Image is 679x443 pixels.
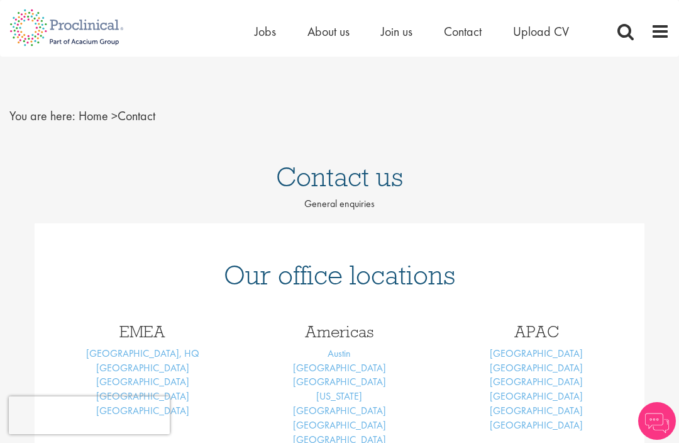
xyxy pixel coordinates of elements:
[255,23,276,40] a: Jobs
[86,347,199,360] a: [GEOGRAPHIC_DATA], HQ
[9,108,75,124] span: You are here:
[53,261,626,289] h1: Our office locations
[307,23,350,40] a: About us
[250,323,428,340] h3: Americas
[381,23,412,40] a: Join us
[490,418,583,432] a: [GEOGRAPHIC_DATA]
[96,375,189,388] a: [GEOGRAPHIC_DATA]
[96,390,189,403] a: [GEOGRAPHIC_DATA]
[328,347,351,360] a: Austin
[9,396,170,434] iframe: reCAPTCHA
[490,390,583,403] a: [GEOGRAPHIC_DATA]
[316,390,362,403] a: [US_STATE]
[96,361,189,374] a: [GEOGRAPHIC_DATA]
[490,361,583,374] a: [GEOGRAPHIC_DATA]
[448,323,626,340] h3: APAC
[490,404,583,417] a: [GEOGRAPHIC_DATA]
[293,375,386,388] a: [GEOGRAPHIC_DATA]
[638,402,676,440] img: Chatbot
[444,23,482,40] a: Contact
[293,404,386,417] a: [GEOGRAPHIC_DATA]
[490,375,583,388] a: [GEOGRAPHIC_DATA]
[53,323,231,340] h3: EMEA
[111,108,118,124] span: >
[293,418,386,432] a: [GEOGRAPHIC_DATA]
[293,361,386,374] a: [GEOGRAPHIC_DATA]
[79,108,155,124] span: Contact
[513,23,569,40] a: Upload CV
[490,347,583,360] a: [GEOGRAPHIC_DATA]
[79,108,108,124] a: breadcrumb link to Home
